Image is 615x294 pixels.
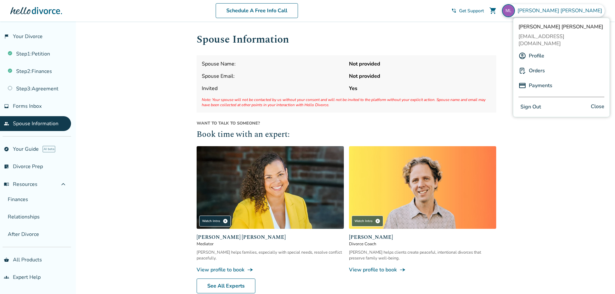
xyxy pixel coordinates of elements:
[197,241,344,247] span: Mediator
[518,82,526,89] img: P
[529,50,544,62] a: Profile
[489,7,497,15] span: shopping_cart
[197,146,344,229] img: Claudia Brown Coulter
[59,180,67,188] span: expand_less
[4,147,9,152] span: explore
[197,266,344,273] a: View profile to bookline_end_arrow_notch
[13,103,42,110] span: Forms Inbox
[202,60,344,67] span: Spouse Name:
[4,275,9,280] span: groups
[375,218,380,224] span: play_circle
[197,233,344,241] span: [PERSON_NAME] [PERSON_NAME]
[4,34,9,39] span: flag_2
[529,79,552,92] a: Payments
[459,8,484,14] span: Get Support
[583,263,615,294] iframe: Chat Widget
[202,85,344,92] span: Invited
[197,279,255,293] a: See All Experts
[349,73,491,80] strong: Not provided
[349,249,496,261] div: [PERSON_NAME] helps clients create peaceful, intentional divorces that preserve family well-being.
[352,216,383,227] div: Watch Intro
[4,257,9,262] span: shopping_basket
[202,97,491,107] span: Note: Your spouse will not be contacted by us without your consent and will not be invited to the...
[399,267,406,273] span: line_end_arrow_notch
[518,33,604,47] span: [EMAIL_ADDRESS][DOMAIN_NAME]
[4,164,9,169] span: list_alt_check
[349,266,496,273] a: View profile to bookline_end_arrow_notch
[591,102,604,112] span: Close
[223,218,228,224] span: play_circle
[199,216,231,227] div: Watch Intro
[349,60,491,67] strong: Not provided
[4,181,37,188] span: Resources
[4,121,9,126] span: people
[216,3,298,18] a: Schedule A Free Info Call
[518,67,526,75] img: P
[247,267,253,273] span: line_end_arrow_notch
[4,104,9,109] span: inbox
[197,249,344,261] div: [PERSON_NAME] helps families, especially with special needs, resolve conflict peacefully.
[197,32,496,47] h1: Spouse Information
[197,120,496,126] span: Want to talk to someone?
[518,7,605,14] span: [PERSON_NAME] [PERSON_NAME]
[518,23,604,30] span: [PERSON_NAME] [PERSON_NAME]
[43,146,55,152] span: AI beta
[202,73,344,80] span: Spouse Email:
[349,241,496,247] span: Divorce Coach
[4,182,9,187] span: menu_book
[451,8,484,14] a: phone_in_talkGet Support
[529,65,545,77] a: Orders
[502,4,515,17] img: mpjlewis@gmail.com
[451,8,456,13] span: phone_in_talk
[197,129,496,141] h2: Book time with an expert:
[349,85,491,92] strong: Yes
[349,233,496,241] span: [PERSON_NAME]
[349,146,496,229] img: James Traub
[518,102,543,112] button: Sign Out
[518,52,526,60] img: A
